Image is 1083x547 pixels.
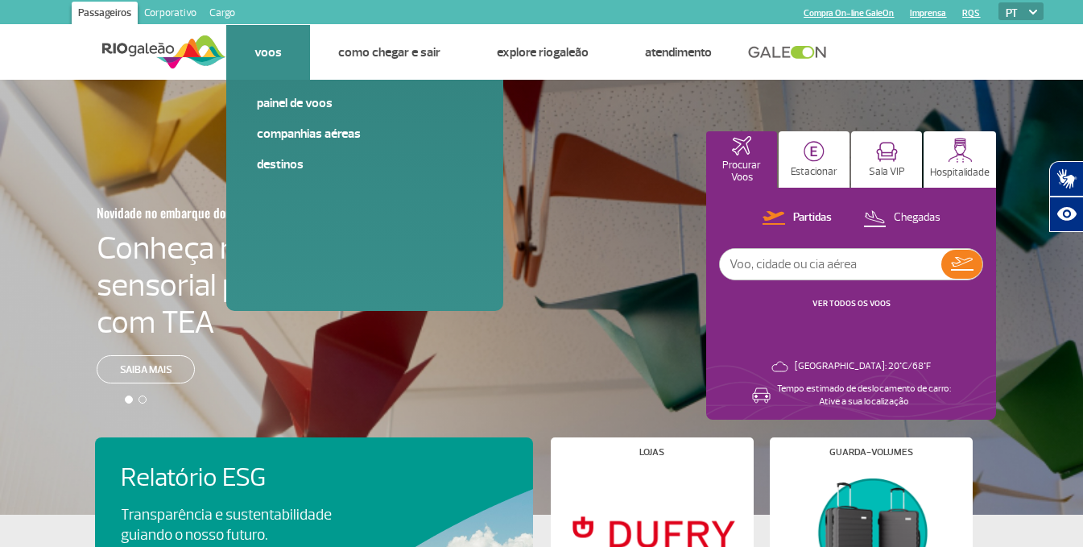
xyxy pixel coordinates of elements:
[1049,161,1083,232] div: Plugin de acessibilidade da Hand Talk.
[858,208,945,229] button: Chegadas
[257,94,473,112] a: Painel de voos
[930,167,990,179] p: Hospitalidade
[639,448,664,457] h4: Lojas
[779,131,849,188] button: Estacionar
[777,383,951,408] p: Tempo estimado de deslocamento de carro: Ative a sua localização
[338,44,440,60] a: Como chegar e sair
[894,210,940,226] p: Chegadas
[876,142,898,162] img: vipRoom.svg
[804,8,894,19] a: Compra On-line GaleOn
[793,210,832,226] p: Partidas
[645,44,712,60] a: Atendimento
[97,355,195,383] a: Saiba mais
[962,8,980,19] a: RQS
[121,505,349,545] p: Transparência e sustentabilidade guiando o nosso futuro.
[706,131,777,188] button: Procurar Voos
[203,2,242,27] a: Cargo
[1049,161,1083,197] button: Abrir tradutor de língua de sinais.
[758,208,837,229] button: Partidas
[732,136,751,155] img: airplaneHomeActive.svg
[97,230,444,341] h4: Conheça nossa sala sensorial para passageiros com TEA
[924,131,996,188] button: Hospitalidade
[97,196,366,230] h3: Novidade no embarque doméstico
[808,297,895,310] button: VER TODOS OS VOOS
[497,44,589,60] a: Explore RIOgaleão
[257,155,473,173] a: Destinos
[138,2,203,27] a: Corporativo
[795,360,931,373] p: [GEOGRAPHIC_DATA]: 20°C/68°F
[121,463,377,493] h4: Relatório ESG
[804,141,825,162] img: carParkingHome.svg
[910,8,946,19] a: Imprensa
[812,298,891,309] a: VER TODOS OS VOOS
[791,166,837,178] p: Estacionar
[121,463,507,545] a: Relatório ESGTransparência e sustentabilidade guiando o nosso futuro.
[869,166,905,178] p: Sala VIP
[851,131,922,188] button: Sala VIP
[829,448,913,457] h4: Guarda-volumes
[720,249,941,280] input: Voo, cidade ou cia aérea
[254,44,282,60] a: Voos
[257,125,473,143] a: Companhias Aéreas
[948,138,973,163] img: hospitality.svg
[72,2,138,27] a: Passageiros
[1049,197,1083,232] button: Abrir recursos assistivos.
[714,160,769,184] p: Procurar Voos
